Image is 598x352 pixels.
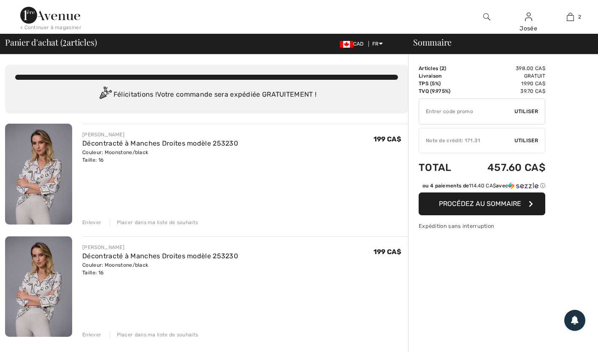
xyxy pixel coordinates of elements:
img: 1ère Avenue [20,7,80,24]
span: 114.40 CA$ [469,183,496,189]
div: Josée [508,24,549,33]
span: FR [372,41,383,47]
td: 39.70 CA$ [464,87,545,95]
td: TVQ (9.975%) [419,87,464,95]
span: Utiliser [514,137,538,144]
img: Mes infos [525,12,532,22]
div: Sommaire [403,38,593,46]
button: Procédez au sommaire [419,192,545,215]
div: < Continuer à magasiner [20,24,81,31]
span: 2 [62,36,67,47]
div: ou 4 paiements de avec [422,182,545,190]
a: Décontracté à Manches Droites modèle 253230 [82,252,238,260]
a: Décontracté à Manches Droites modèle 253230 [82,139,238,147]
div: [PERSON_NAME] [82,131,238,138]
div: Note de crédit: 171.31 [419,137,514,144]
div: Expédition sans interruption [419,222,545,230]
td: Articles ( ) [419,65,464,72]
td: Livraison [419,72,464,80]
td: 457.60 CA$ [464,153,545,182]
div: Placer dans ma liste de souhaits [110,219,198,226]
td: 19.90 CA$ [464,80,545,87]
span: 2 [441,65,444,71]
a: Se connecter [525,13,532,21]
div: Enlever [82,331,101,338]
div: ou 4 paiements de114.40 CA$avecSezzle Cliquez pour en savoir plus sur Sezzle [419,182,545,192]
div: Enlever [82,219,101,226]
td: 398.00 CA$ [464,65,545,72]
td: Total [419,153,464,182]
div: [PERSON_NAME] [82,244,238,251]
span: 199 CA$ [373,248,401,256]
img: Canadian Dollar [340,41,353,48]
div: Couleur: Moonstone/black Taille: 16 [82,149,238,164]
span: Utiliser [514,108,538,115]
span: CAD [340,41,367,47]
img: Décontracté à Manches Droites modèle 253230 [5,236,72,337]
span: 2 [578,13,581,21]
span: Panier d'achat ( articles) [5,38,97,46]
img: Décontracté à Manches Droites modèle 253230 [5,124,72,225]
span: 199 CA$ [373,135,401,143]
span: Procédez au sommaire [439,200,521,208]
div: Couleur: Moonstone/black Taille: 16 [82,261,238,276]
a: 2 [550,12,591,22]
td: Gratuit [464,72,545,80]
img: Congratulation2.svg [97,87,114,103]
div: Placer dans ma liste de souhaits [110,331,198,338]
img: Sezzle [508,182,538,190]
td: TPS (5%) [419,80,464,87]
img: recherche [483,12,490,22]
input: Code promo [419,99,514,124]
img: Mon panier [567,12,574,22]
div: Félicitations ! Votre commande sera expédiée GRATUITEMENT ! [15,87,398,103]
